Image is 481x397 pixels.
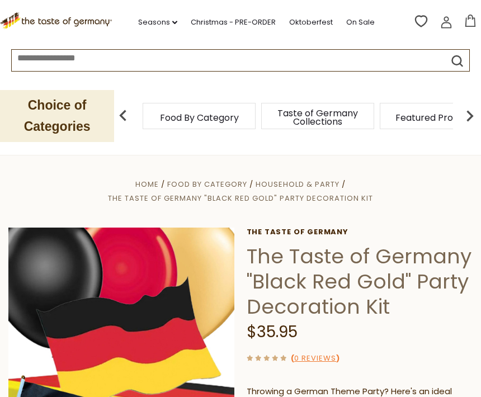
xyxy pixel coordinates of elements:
[160,114,239,122] a: Food By Category
[395,114,478,122] a: Featured Products
[167,179,247,190] a: Food By Category
[112,105,134,127] img: previous arrow
[291,353,339,363] span: ( )
[294,353,336,365] a: 0 Reviews
[273,109,362,126] a: Taste of Germany Collections
[247,244,473,319] h1: The Taste of Germany "Black Red Gold" Party Decoration Kit
[138,16,177,29] a: Seasons
[459,105,481,127] img: next arrow
[191,16,276,29] a: Christmas - PRE-ORDER
[289,16,333,29] a: Oktoberfest
[247,321,298,343] span: $35.95
[247,228,473,237] a: The Taste of Germany
[108,193,373,204] a: The Taste of Germany "Black Red Gold" Party Decoration Kit
[346,16,375,29] a: On Sale
[135,179,159,190] a: Home
[256,179,339,190] a: Household & Party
